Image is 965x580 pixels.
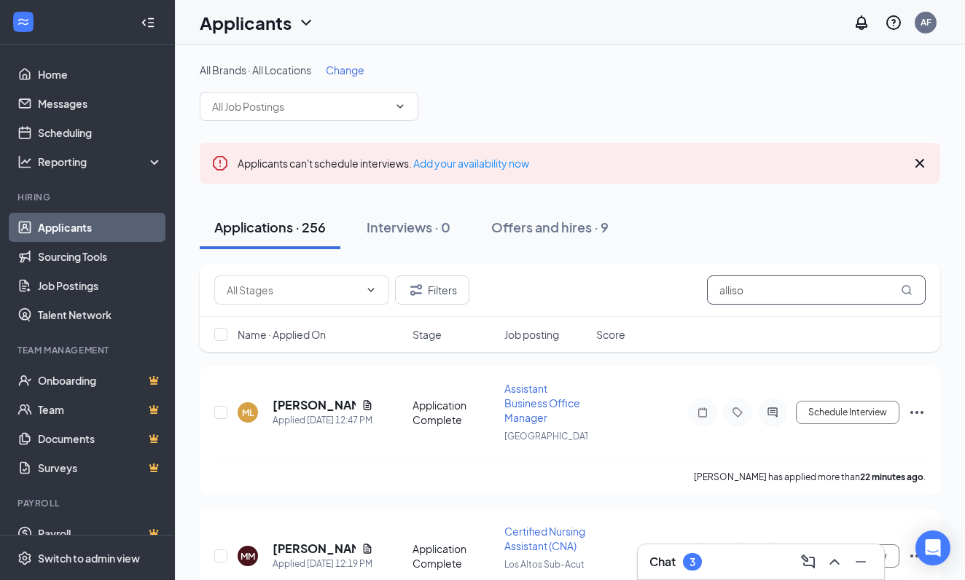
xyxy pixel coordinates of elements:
a: Talent Network [38,300,163,329]
div: 3 [689,556,695,568]
div: Reporting [38,154,163,169]
svg: Cross [911,154,929,172]
svg: ChevronDown [365,284,377,296]
div: Applied [DATE] 12:47 PM [273,413,373,428]
a: DocumentsCrown [38,424,163,453]
b: 22 minutes ago [860,471,923,482]
span: All Brands · All Locations [200,63,311,77]
span: Job posting [504,327,559,342]
svg: ChevronDown [297,14,315,31]
button: ChevronUp [823,550,846,573]
span: Name · Applied On [238,327,326,342]
input: All Job Postings [212,98,388,114]
div: Applications · 256 [214,218,326,236]
input: Search in applications [707,275,926,305]
div: ML [242,407,254,419]
button: Filter Filters [395,275,469,305]
span: Stage [413,327,442,342]
span: Change [326,63,364,77]
a: Sourcing Tools [38,242,163,271]
span: Score [596,327,625,342]
svg: Settings [17,551,32,565]
svg: Collapse [141,15,155,30]
div: Interviews · 0 [367,218,450,236]
svg: Analysis [17,154,32,169]
div: Hiring [17,191,160,203]
span: Applicants can't schedule interviews. [238,157,529,170]
div: Switch to admin view [38,551,140,565]
svg: MagnifyingGlass [901,284,913,296]
a: Home [38,60,163,89]
h1: Applicants [200,10,292,35]
div: Applied [DATE] 12:19 PM [273,557,373,571]
svg: ActiveChat [764,407,781,418]
button: ComposeMessage [797,550,820,573]
svg: ChevronDown [394,101,406,112]
button: Schedule Interview [796,401,899,424]
svg: Tag [729,407,746,418]
div: Application Complete [413,541,496,571]
svg: ChevronUp [826,553,843,571]
div: AF [921,16,931,28]
div: Open Intercom Messenger [915,530,950,565]
a: OnboardingCrown [38,366,163,395]
a: SurveysCrown [38,453,163,482]
svg: Notifications [853,14,870,31]
h3: Chat [649,554,676,570]
svg: Ellipses [908,547,926,565]
div: Payroll [17,497,160,509]
svg: Minimize [852,553,870,571]
input: All Stages [227,282,359,298]
span: Assistant Business Office Manager [504,382,580,424]
a: TeamCrown [38,395,163,424]
h5: [PERSON_NAME] [273,397,356,413]
a: Add your availability now [413,157,529,170]
p: [PERSON_NAME] has applied more than . [694,471,926,483]
div: MM [241,550,255,563]
a: Scheduling [38,118,163,147]
div: Team Management [17,344,160,356]
button: Minimize [849,550,872,573]
svg: Ellipses [908,404,926,421]
svg: QuestionInfo [885,14,902,31]
svg: Document [362,543,373,554]
span: [GEOGRAPHIC_DATA] [504,431,597,442]
div: Application Complete [413,398,496,427]
a: Job Postings [38,271,163,300]
span: Certified Nursing Assistant (CNA) [504,525,585,552]
a: Applicants [38,213,163,242]
h5: [PERSON_NAME] [273,541,356,557]
svg: Document [362,399,373,411]
svg: Error [211,154,229,172]
svg: Note [694,407,711,418]
svg: Filter [407,281,425,299]
a: PayrollCrown [38,519,163,548]
a: Messages [38,89,163,118]
div: Offers and hires · 9 [491,218,609,236]
svg: WorkstreamLogo [16,15,31,29]
svg: ComposeMessage [800,553,817,571]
